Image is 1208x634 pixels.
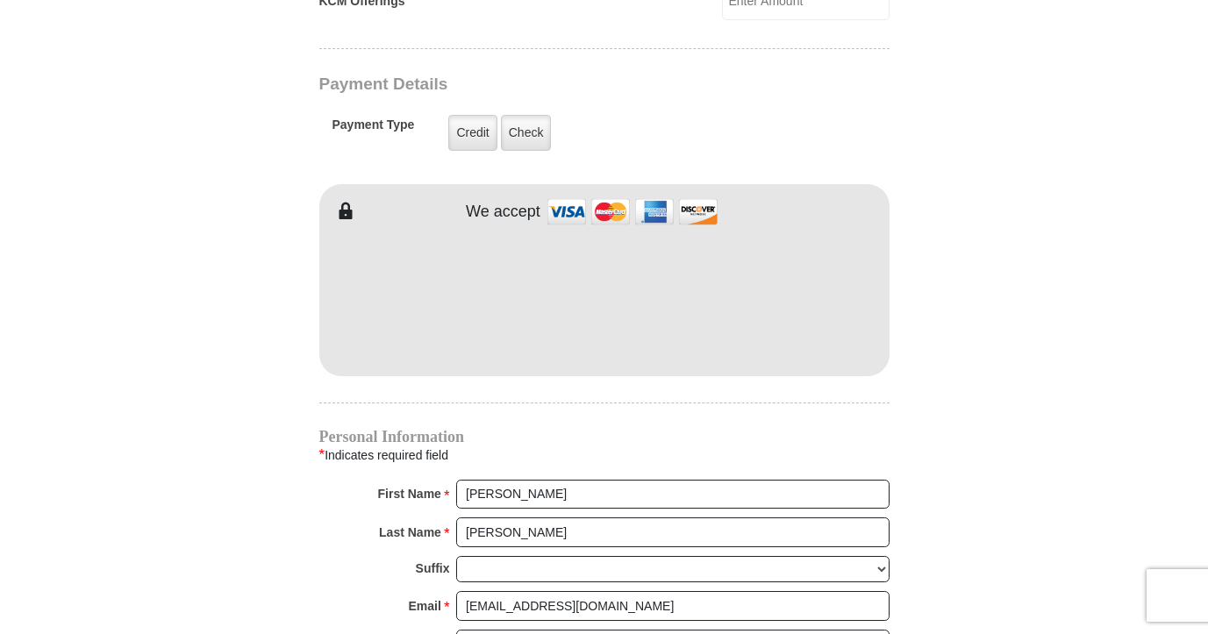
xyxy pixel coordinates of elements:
[545,193,720,231] img: credit cards accepted
[466,203,540,222] h4: We accept
[319,444,890,467] div: Indicates required field
[319,75,767,95] h3: Payment Details
[416,556,450,581] strong: Suffix
[378,481,441,506] strong: First Name
[448,115,497,151] label: Credit
[379,520,441,545] strong: Last Name
[319,430,890,444] h4: Personal Information
[501,115,552,151] label: Check
[409,594,441,618] strong: Email
[332,118,415,141] h5: Payment Type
